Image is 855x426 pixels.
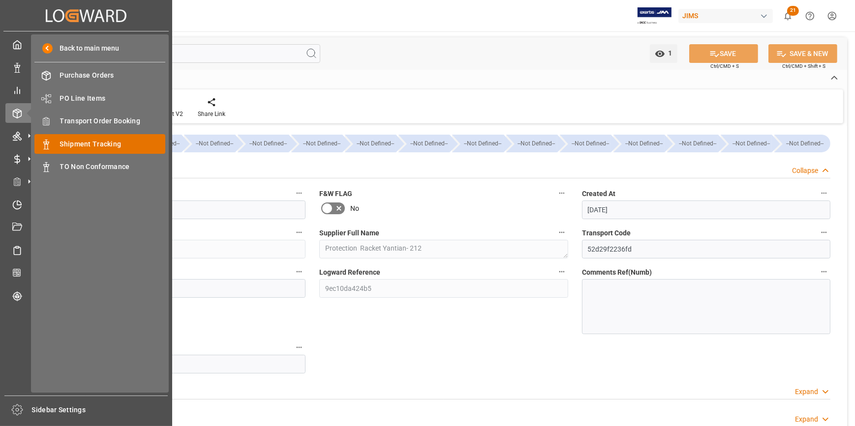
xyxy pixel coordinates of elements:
div: --Not Defined-- [355,135,396,152]
span: Back to main menu [53,43,119,54]
a: My Cockpit [5,35,167,54]
span: Logward Reference [319,267,380,278]
div: --Not Defined-- [560,135,611,152]
a: TO Non Conformance [34,157,165,176]
div: Collapse [792,166,818,176]
span: Comments Ref(Numb) [582,267,652,278]
button: open menu [650,44,677,63]
div: --Not Defined-- [398,135,450,152]
button: Created At [818,187,830,199]
a: Shipment Tracking [34,134,165,153]
input: DD-MM-YYYY [582,200,830,219]
div: Expand [795,414,818,425]
a: Tracking Shipment [5,286,167,305]
div: Share Link [198,110,225,118]
span: No [350,203,359,214]
button: Pickup Number [293,341,305,354]
div: --Not Defined-- [194,135,235,152]
div: --Not Defined-- [667,135,718,152]
a: Transport Order Booking [34,112,165,131]
span: Supplier Full Name [319,228,379,238]
div: JIMS [678,9,773,23]
div: --Not Defined-- [184,135,235,152]
div: --Not Defined-- [291,135,342,152]
div: Expand [795,387,818,397]
div: --Not Defined-- [301,135,342,152]
span: Transport Code [582,228,631,238]
div: --Not Defined-- [623,135,665,152]
span: TO Non Conformance [60,162,166,172]
span: Ctrl/CMD + S [710,62,739,70]
a: Data Management [5,57,167,77]
a: CO2 Calculator [5,263,167,283]
span: Created At [582,189,615,199]
div: --Not Defined-- [570,135,611,152]
button: Logward Reference [555,265,568,278]
a: Purchase Orders [34,66,165,85]
div: --Not Defined-- [516,135,557,152]
img: Exertis%20JAM%20-%20Email%20Logo.jpg_1722504956.jpg [638,7,672,25]
div: --Not Defined-- [408,135,450,152]
a: My Reports [5,81,167,100]
input: Search Fields [45,44,320,63]
button: SAVE [689,44,758,63]
button: SAVE & NEW [768,44,837,63]
div: --Not Defined-- [345,135,396,152]
button: JAM Reference Number [293,187,305,199]
div: --Not Defined-- [677,135,718,152]
button: F&W FLAG [555,187,568,199]
button: JAM Shipment Number [293,265,305,278]
textarea: Protection Racket Yantian- 212 [319,240,568,258]
button: show 21 new notifications [777,5,799,27]
div: --Not Defined-- [130,135,182,152]
span: Purchase Orders [60,70,166,81]
span: Shipment Tracking [60,139,166,149]
span: Transport Order Booking [60,116,166,126]
button: Supplier Full Name [555,226,568,239]
div: --Not Defined-- [238,135,289,152]
button: Transport Code [818,226,830,239]
div: --Not Defined-- [462,135,503,152]
span: Sidebar Settings [32,405,168,415]
button: JIMS [678,6,777,25]
div: --Not Defined-- [721,135,772,152]
a: PO Line Items [34,88,165,108]
button: Comments Ref(Numb) [818,265,830,278]
span: PO Line Items [60,93,166,104]
div: --Not Defined-- [774,135,830,152]
div: --Not Defined-- [784,135,825,152]
span: Ctrl/CMD + Shift + S [782,62,825,70]
span: 21 [787,6,799,16]
div: --Not Defined-- [731,135,772,152]
a: Timeslot Management V2 [5,195,167,214]
div: --Not Defined-- [506,135,557,152]
button: Supplier Number [293,226,305,239]
div: --Not Defined-- [613,135,665,152]
div: --Not Defined-- [452,135,503,152]
span: 1 [665,49,672,57]
span: F&W FLAG [319,189,352,199]
a: Document Management [5,218,167,237]
a: Sailing Schedules [5,240,167,259]
button: Help Center [799,5,821,27]
div: --Not Defined-- [247,135,289,152]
